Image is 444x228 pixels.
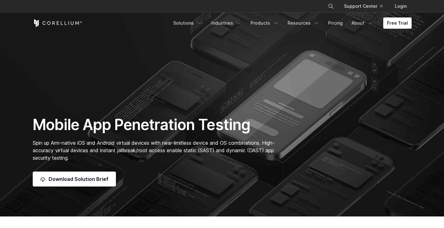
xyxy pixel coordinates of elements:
button: Search [325,1,337,12]
a: About [348,17,377,29]
h1: Mobile App Penetration Testing [33,115,281,134]
span: Spin up Arm-native iOS and Android virtual devices with near-limitless device and OS combinations... [33,140,275,161]
a: Support Center [339,1,387,12]
a: Download Solution Brief [33,172,116,187]
a: Free Trial [383,17,412,29]
div: Navigation Menu [320,1,412,12]
a: Corellium Home [33,19,82,27]
a: Products [247,17,283,29]
span: Download Solution Brief [49,175,108,183]
a: Resources [284,17,323,29]
a: Solutions [169,17,206,29]
div: Navigation Menu [169,17,412,29]
a: Industries [208,17,246,29]
a: Login [390,1,412,12]
a: Pricing [324,17,346,29]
